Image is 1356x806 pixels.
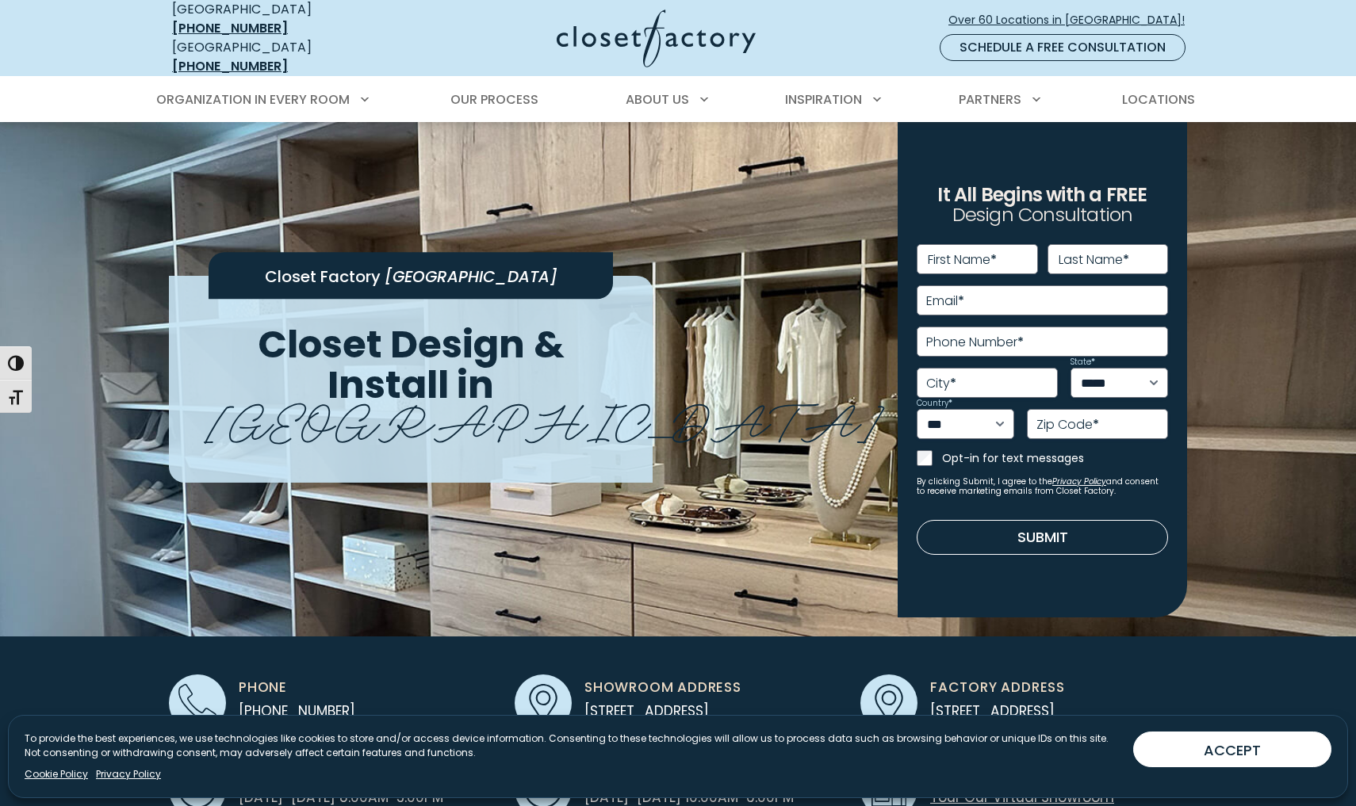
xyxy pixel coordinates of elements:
span: Showroom Address [584,678,741,698]
label: Last Name [1059,254,1129,266]
span: Closet Design [258,318,525,371]
span: Partners [959,90,1021,109]
a: Privacy Policy [1052,476,1106,487]
label: Country [917,399,952,407]
span: Phone [239,678,287,698]
span: Over 60 Locations in [GEOGRAPHIC_DATA]! [948,12,1197,29]
label: First Name [928,254,997,266]
div: [GEOGRAPHIC_DATA] [172,38,402,76]
span: Locations [1122,90,1195,109]
img: Closet Factory Logo [557,10,756,67]
span: Closet Factory [265,265,381,288]
button: Submit [917,520,1168,555]
a: [STREET_ADDRESS]Darien, CT 06820 [584,701,709,741]
span: [STREET_ADDRESS] [930,701,1055,720]
a: Cookie Policy [25,767,88,781]
a: [PHONE_NUMBER] [172,19,288,37]
p: To provide the best experiences, we use technologies like cookies to store and/or access device i... [25,732,1120,760]
span: Design Consultation [952,202,1133,228]
label: City [926,377,956,390]
a: [STREET_ADDRESS] Bethel,CT 06801 [930,701,1055,741]
label: Opt-in for text messages [942,450,1168,466]
span: Organization in Every Room [156,90,350,109]
button: ACCEPT [1133,732,1331,767]
nav: Primary Menu [145,78,1211,122]
span: & Install in [328,318,565,411]
a: Schedule a Free Consultation [940,34,1186,61]
label: Email [926,295,964,308]
span: Factory Address [930,678,1065,698]
span: Our Process [450,90,538,109]
span: About Us [626,90,689,109]
span: It All Begins with a FREE [937,181,1147,208]
span: [GEOGRAPHIC_DATA] [385,265,557,288]
span: [GEOGRAPHIC_DATA] [205,381,883,453]
span: Inspiration [785,90,862,109]
a: Privacy Policy [96,767,161,781]
a: Over 60 Locations in [GEOGRAPHIC_DATA]! [948,6,1198,34]
label: Zip Code [1036,418,1099,431]
a: [PHONE_NUMBER] [172,57,288,75]
label: State [1071,358,1095,366]
small: By clicking Submit, I agree to the and consent to receive marketing emails from Closet Factory. [917,477,1168,496]
a: [PHONE_NUMBER] [239,701,355,720]
label: Phone Number [926,336,1024,349]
